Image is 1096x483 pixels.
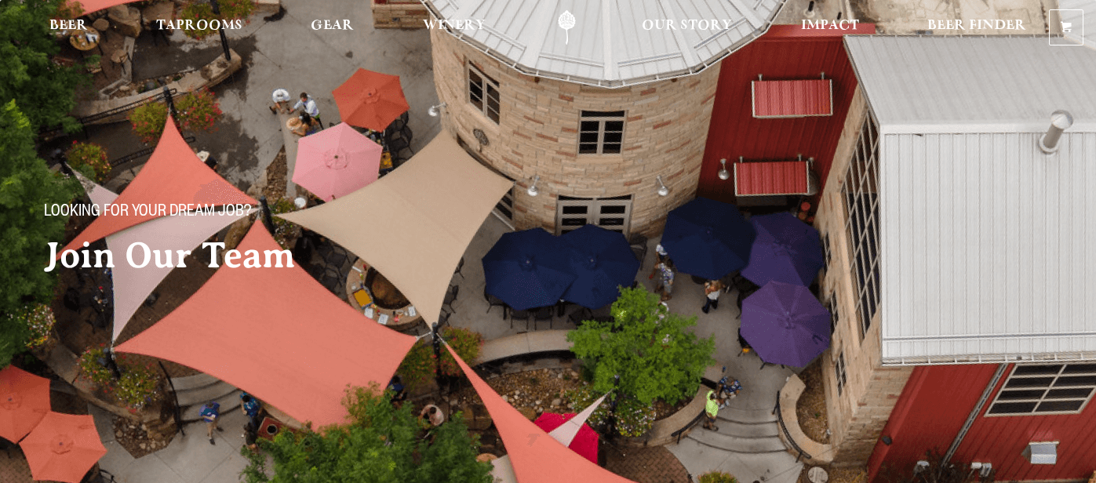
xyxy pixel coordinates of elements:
[156,20,242,32] span: Taprooms
[423,20,486,32] span: Winery
[39,10,98,45] a: Beer
[44,203,251,223] span: Looking for your dream job?
[146,10,253,45] a: Taprooms
[801,20,859,32] span: Impact
[44,236,533,275] h2: Join Our Team
[413,10,496,45] a: Winery
[642,20,732,32] span: Our Story
[537,10,596,45] a: Odell Home
[917,10,1036,45] a: Beer Finder
[49,20,88,32] span: Beer
[791,10,869,45] a: Impact
[927,20,1026,32] span: Beer Finder
[632,10,742,45] a: Our Story
[300,10,364,45] a: Gear
[311,20,354,32] span: Gear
